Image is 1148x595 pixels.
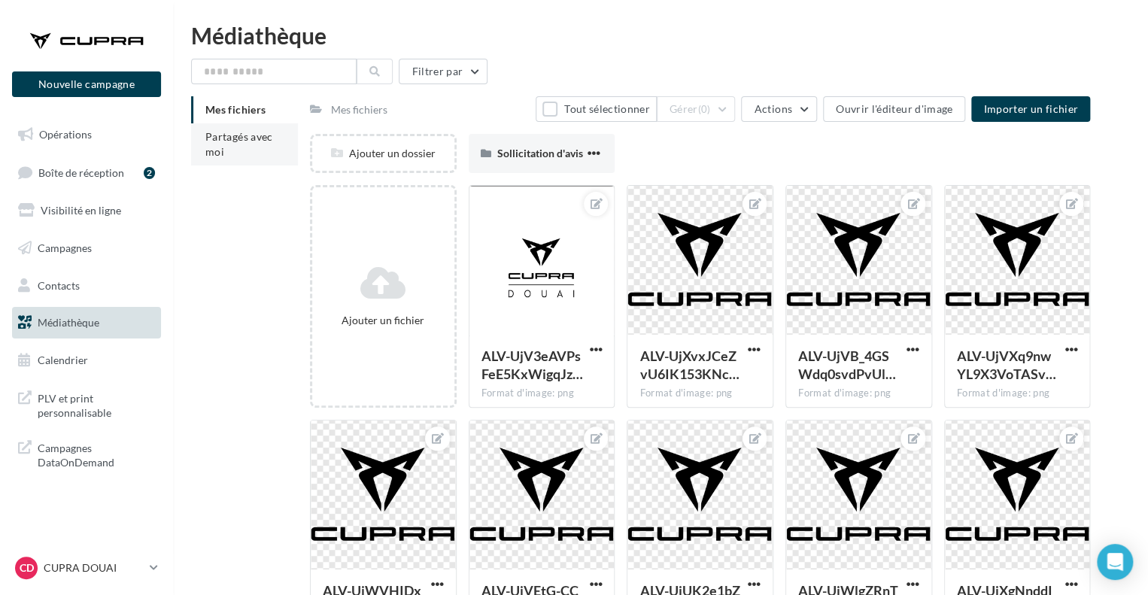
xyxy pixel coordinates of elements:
[481,387,603,400] div: Format d'image: png
[9,119,164,150] a: Opérations
[823,96,965,122] button: Ouvrir l'éditeur d'image
[9,382,164,427] a: PLV et print personnalisable
[44,560,144,575] p: CUPRA DOUAI
[331,102,387,117] div: Mes fichiers
[38,278,80,291] span: Contacts
[38,165,124,178] span: Boîte de réception
[9,345,164,376] a: Calendrier
[798,348,896,382] span: ALV-UjVB_4GSWdq0svdPvUlUTjrT5qiBAWyBjoyuEccfA2SUXje9z58E
[971,96,1090,122] button: Importer un fichier
[12,71,161,97] button: Nouvelle campagne
[657,96,736,122] button: Gérer(0)
[957,387,1078,400] div: Format d'image: png
[9,432,164,476] a: Campagnes DataOnDemand
[536,96,656,122] button: Tout sélectionner
[38,241,92,254] span: Campagnes
[38,388,155,420] span: PLV et print personnalisable
[741,96,816,122] button: Actions
[9,195,164,226] a: Visibilité en ligne
[20,560,34,575] span: CD
[9,156,164,189] a: Boîte de réception2
[698,103,711,115] span: (0)
[9,232,164,264] a: Campagnes
[497,147,583,159] span: Sollicitation d'avis
[144,167,155,179] div: 2
[205,130,273,158] span: Partagés avec moi
[639,387,761,400] div: Format d'image: png
[9,270,164,302] a: Contacts
[318,313,448,328] div: Ajouter un fichier
[41,204,121,217] span: Visibilité en ligne
[39,128,92,141] span: Opérations
[798,387,919,400] div: Format d'image: png
[399,59,487,84] button: Filtrer par
[38,438,155,470] span: Campagnes DataOnDemand
[191,24,1130,47] div: Médiathèque
[38,316,99,329] span: Médiathèque
[957,348,1056,382] span: ALV-UjVXq9nwYL9X3VoTASvrYMihl1Nn_SGlEgd1BXQBcwNCsn2W89zS
[481,348,583,382] span: ALV-UjV3eAVPsFeE5KxWigqJzqOjea9OSZCBNTMqGV8RjdZsTWcI8-Li
[639,348,739,382] span: ALV-UjXvxJCeZvU6IK153KNcCyH-vltdaDEvFwTqRMo1x9sYoXqjP4Db
[754,102,791,115] span: Actions
[983,102,1078,115] span: Importer un fichier
[12,554,161,582] a: CD CUPRA DOUAI
[9,307,164,338] a: Médiathèque
[312,146,454,161] div: Ajouter un dossier
[205,103,266,116] span: Mes fichiers
[38,354,88,366] span: Calendrier
[1097,544,1133,580] div: Open Intercom Messenger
